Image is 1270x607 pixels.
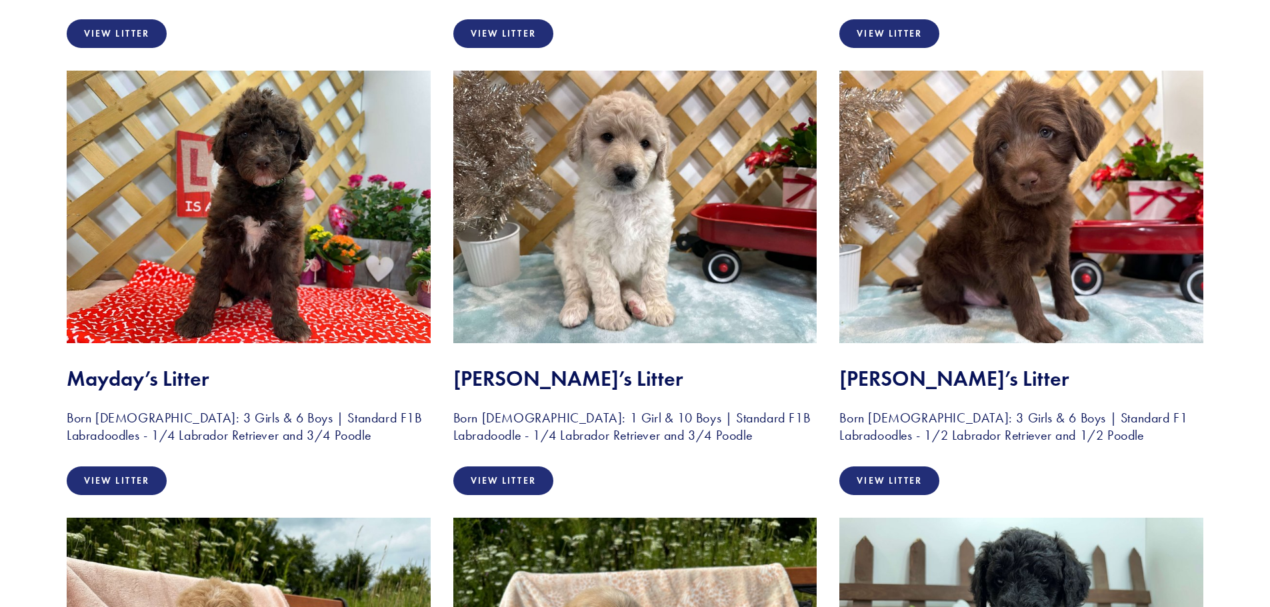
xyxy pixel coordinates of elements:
[67,409,431,444] h3: Born [DEMOGRAPHIC_DATA]: 3 Girls & 6 Boys | Standard F1B Labradoodles - 1/4 Labrador Retriever an...
[67,19,167,48] a: View Litter
[839,409,1203,444] h3: Born [DEMOGRAPHIC_DATA]: 3 Girls & 6 Boys | Standard F1 Labradoodles - 1/2 Labrador Retriever and...
[839,466,939,495] a: View Litter
[839,19,939,48] a: View Litter
[839,366,1203,391] h2: [PERSON_NAME]’s Litter
[453,366,817,391] h2: [PERSON_NAME]’s Litter
[453,19,553,48] a: View Litter
[67,466,167,495] a: View Litter
[67,366,431,391] h2: Mayday’s Litter
[453,466,553,495] a: View Litter
[453,409,817,444] h3: Born [DEMOGRAPHIC_DATA]: 1 Girl & 10 Boys | Standard F1B Labradoodle - 1/4 Labrador Retriever and...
